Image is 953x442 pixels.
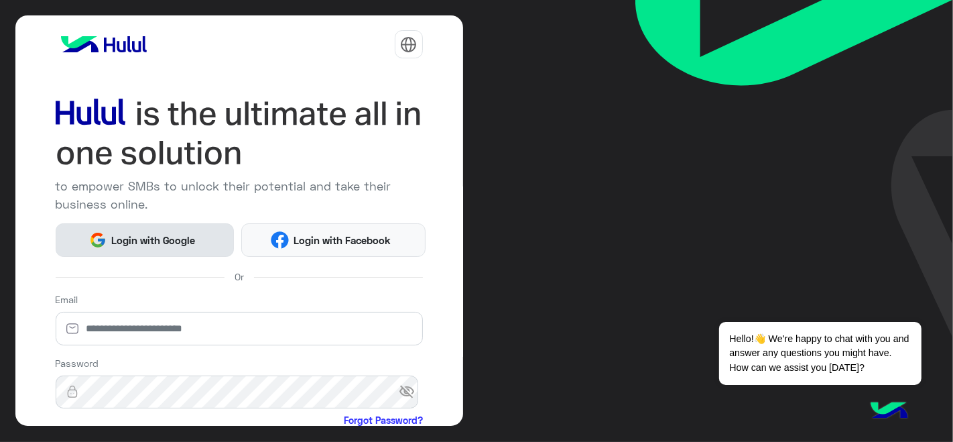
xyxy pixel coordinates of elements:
[107,233,200,248] span: Login with Google
[56,177,423,213] p: to empower SMBs to unlock their potential and take their business online.
[271,231,288,249] img: Facebook
[866,388,913,435] img: hulul-logo.png
[400,36,417,53] img: tab
[344,413,423,427] a: Forgot Password?
[289,233,396,248] span: Login with Facebook
[56,223,235,256] button: Login with Google
[56,94,423,172] img: hululLoginTitle_EN.svg
[56,322,89,335] img: email
[56,356,99,370] label: Password
[719,322,921,385] span: Hello!👋 We're happy to chat with you and answer any questions you might have. How can we assist y...
[399,380,423,404] span: visibility_off
[56,31,152,58] img: logo
[241,223,425,256] button: Login with Facebook
[89,231,107,249] img: Google
[56,385,89,398] img: lock
[56,292,78,307] label: Email
[235,270,244,284] span: Or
